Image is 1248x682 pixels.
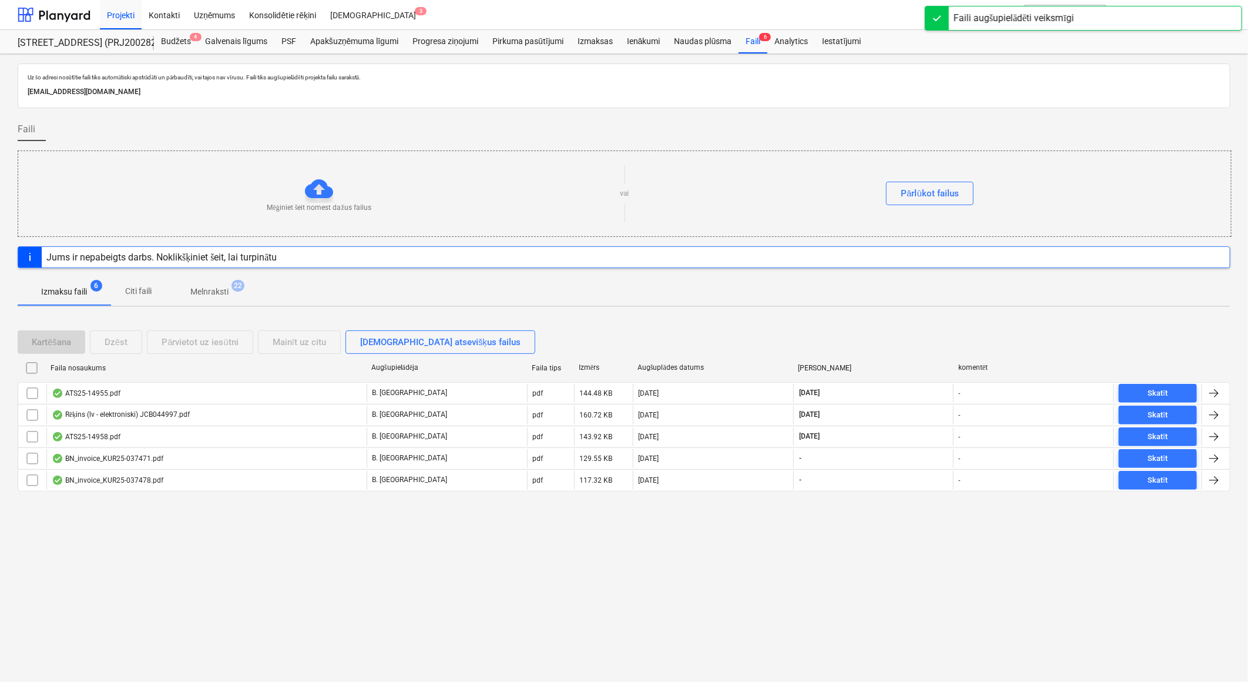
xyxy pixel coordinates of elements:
button: Skatīt [1119,384,1197,403]
div: Pārlūkot failus [901,186,959,201]
div: 143.92 KB [579,433,612,441]
button: Skatīt [1119,427,1197,446]
span: Faili [18,122,35,136]
div: [DATE] [638,433,659,441]
div: - [958,411,960,419]
div: [DEMOGRAPHIC_DATA] atsevišķus failus [360,335,521,350]
p: Uz šo adresi nosūtītie faili tiks automātiski apstrādāti un pārbaudīti, vai tajos nav vīrusu. Fai... [28,73,1220,81]
span: 3 [415,7,427,15]
div: pdf [532,476,543,484]
div: [PERSON_NAME] [798,364,949,372]
p: vai [620,189,629,199]
div: [STREET_ADDRESS] (PRJ2002826) 2601978 [18,37,140,49]
div: pdf [532,411,543,419]
span: - [799,453,803,463]
a: Analytics [767,30,815,54]
iframe: Chat Widget [1189,626,1248,682]
div: - [958,433,960,441]
a: Pirkuma pasūtījumi [485,30,571,54]
span: 22 [232,280,244,292]
button: Skatīt [1119,406,1197,424]
a: Galvenais līgums [198,30,274,54]
div: [DATE] [638,476,659,484]
div: pdf [532,454,543,463]
div: OCR pabeigts [52,454,63,463]
a: Budžets4 [154,30,198,54]
div: 160.72 KB [579,411,612,419]
div: - [958,454,960,463]
a: Progresa ziņojumi [405,30,485,54]
div: [DATE] [638,454,659,463]
p: Izmaksu faili [41,286,87,298]
a: Ienākumi [620,30,667,54]
p: [EMAIL_ADDRESS][DOMAIN_NAME] [28,86,1220,98]
p: B. [GEOGRAPHIC_DATA] [372,475,447,485]
div: [DATE] [638,411,659,419]
p: B. [GEOGRAPHIC_DATA] [372,410,447,420]
div: 144.48 KB [579,389,612,397]
div: - [958,389,960,397]
span: [DATE] [799,432,821,442]
div: pdf [532,389,543,397]
div: ATS25-14955.pdf [52,389,120,398]
div: Mēģiniet šeit nomest dažus failusvaiPārlūkot failus [18,151,1232,237]
a: Izmaksas [571,30,620,54]
a: Iestatījumi [815,30,868,54]
div: 129.55 KB [579,454,612,463]
div: OCR pabeigts [52,389,63,398]
div: Augšuplādes datums [638,363,789,372]
div: ATS25-14958.pdf [52,432,120,442]
div: - [958,476,960,484]
div: Skatīt [1148,387,1168,400]
div: Faili [739,30,767,54]
div: [DATE] [638,389,659,397]
span: 6 [759,33,771,41]
button: [DEMOGRAPHIC_DATA] atsevišķus failus [345,330,535,354]
a: Naudas plūsma [667,30,739,54]
div: Budžets [154,30,198,54]
div: OCR pabeigts [52,432,63,442]
div: OCR pabeigts [52,476,63,485]
div: Rēķins (lv - elektroniski) JCB044997.pdf [52,410,190,420]
div: BN_invoice_KUR25-037478.pdf [52,476,163,485]
div: Faili augšupielādēti veiksmīgi [954,11,1074,25]
span: 4 [190,33,202,41]
button: Skatīt [1119,449,1197,468]
button: Pārlūkot failus [886,182,974,205]
span: 6 [90,280,102,292]
a: Faili6 [739,30,767,54]
p: Citi faili [125,285,153,297]
a: PSF [274,30,303,54]
div: Skatīt [1148,430,1168,444]
div: BN_invoice_KUR25-037471.pdf [52,454,163,463]
span: - [799,475,803,485]
p: Melnraksti [190,286,229,298]
p: B. [GEOGRAPHIC_DATA] [372,432,447,442]
div: Faila nosaukums [51,364,362,372]
div: Skatīt [1148,452,1168,466]
p: B. [GEOGRAPHIC_DATA] [372,453,447,463]
p: Mēģiniet šeit nomest dažus failus [267,203,371,213]
div: Jums ir nepabeigts darbs. Noklikšķiniet šeit, lai turpinātu [46,252,277,263]
span: [DATE] [799,410,821,420]
div: Augšupielādēja [371,363,522,372]
div: Skatīt [1148,409,1168,422]
a: Apakšuzņēmuma līgumi [303,30,405,54]
div: Faila tips [532,364,569,372]
p: B. [GEOGRAPHIC_DATA] [372,388,447,398]
div: Izmērs [579,363,628,372]
div: pdf [532,433,543,441]
span: [DATE] [799,388,821,398]
div: OCR pabeigts [52,410,63,420]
